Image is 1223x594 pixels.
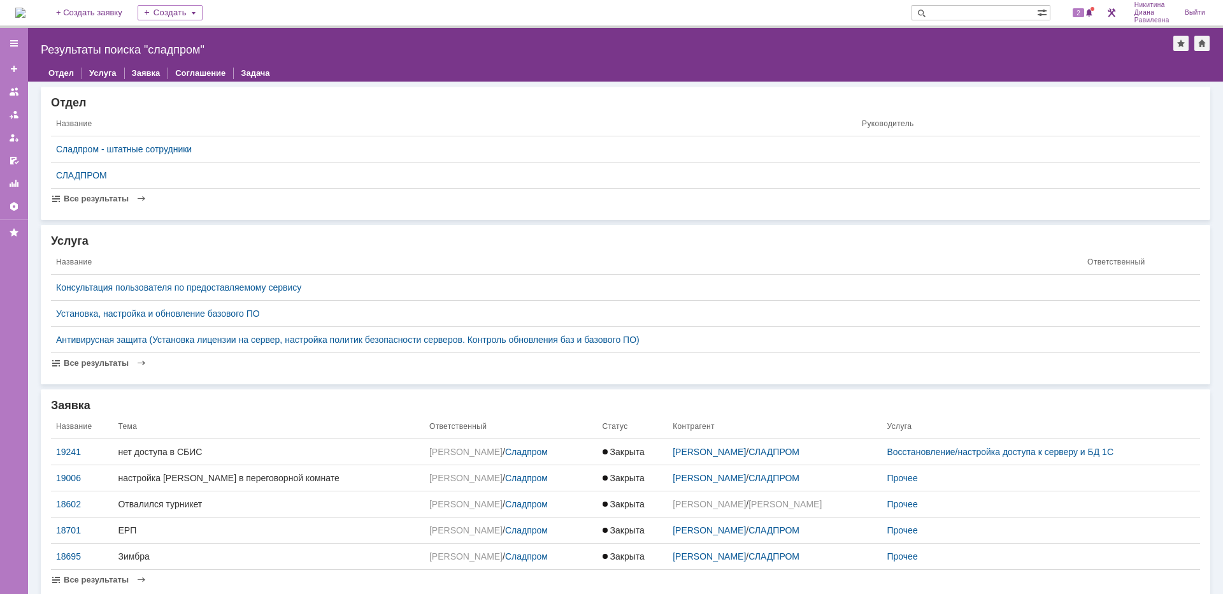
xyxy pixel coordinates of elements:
a: [PERSON_NAME] [429,473,503,483]
a: [PERSON_NAME] [429,499,503,509]
span: Равилевна [1134,17,1169,24]
a: Настройки [4,196,24,217]
th: Контрагент [668,414,882,439]
div: Добавить в избранное [1173,36,1189,51]
a: Консультация пользователя по предоставляемому сервису [56,282,1077,293]
a: Закрыта [603,447,663,457]
span: Все результаты [64,575,129,584]
div: / [429,473,592,483]
a: Прочее [887,473,917,483]
span: Все результаты [64,194,129,203]
a: Прочее [887,525,917,535]
span: Никитина [1134,1,1169,9]
span: 2 [1073,8,1084,17]
a: 19006 [56,473,108,483]
a: Антивирусная защита (Установка лицензии на сервер, настройка политик безопасности серверов. Контр... [56,335,1077,345]
th: Услуга [882,414,1200,439]
span: Закрыта [603,473,645,483]
div: / [673,473,876,483]
a: [PERSON_NAME] [673,447,746,457]
div: / [673,499,876,509]
a: Восстановление/настройка доступа к серверу и БД 1С [887,447,1113,457]
th: Название [51,414,113,439]
a: настройка [PERSON_NAME] в переговорной комнате [118,473,418,483]
th: Название [51,250,1082,275]
a: [PERSON_NAME] [673,473,746,483]
div: / [673,447,876,457]
a: Услуга [82,64,124,82]
a: Мои заявки [4,127,24,148]
a: СЛАДПРОМ [748,447,799,457]
a: Прочее [887,551,917,561]
a: Сладпром - штатные сотрудники [56,144,852,154]
img: logo [15,8,25,18]
div: Услуга [51,235,1200,247]
a: Заявка [124,64,168,82]
a: Сладпром [505,525,548,535]
div: Результаты поиска "сладпром" [41,43,1173,56]
th: Название [51,112,857,136]
div: / [429,551,592,561]
span: Закрыта [603,525,645,535]
a: Создать заявку [4,59,24,79]
a: [PERSON_NAME] [429,447,503,457]
a: 19241 [56,447,108,457]
a: СЛАДПРОМ [748,551,799,561]
a: Сладпром [505,447,548,457]
th: Ответственный [1082,250,1200,275]
a: Закрыта [603,551,663,561]
span: Закрыта [603,447,645,457]
a: Закрыта [603,499,663,509]
a: Мои согласования [4,150,24,171]
th: Руководитель [857,112,1200,136]
a: СЛАДПРОМ [56,170,852,180]
a: Сладпром [505,473,548,483]
a: Зимбра [118,551,418,561]
span: Закрыта [603,499,645,509]
a: ЕРП [118,525,418,535]
div: Сделать домашней страницей [1194,36,1210,51]
a: [PERSON_NAME] [748,499,822,509]
a: Отдел [41,64,82,82]
a: [PERSON_NAME] [673,499,746,509]
a: Отвалился турникет [118,499,418,509]
span: Расширенный поиск [1037,6,1050,18]
span: Все результаты [64,358,129,368]
div: Заявка [51,400,1200,411]
a: Сладпром [505,499,548,509]
a: [PERSON_NAME] [673,525,746,535]
a: Закрыта [603,473,663,483]
div: / [429,447,592,457]
span: Закрыта [603,551,645,561]
a: [PERSON_NAME] [673,551,746,561]
a: Закрыта [603,525,663,535]
a: Заявки в моей ответственности [4,105,24,125]
div: 18701 [56,525,108,535]
a: 18695 [56,551,108,561]
th: Ответственный [424,414,597,439]
a: Заявки на командах [4,82,24,102]
div: / [429,499,592,509]
a: Отчеты [4,173,24,194]
a: [PERSON_NAME] [429,525,503,535]
a: СЛАДПРОМ [748,473,799,483]
div: / [673,551,876,561]
span: Диана [1134,9,1169,17]
a: Перейти на домашнюю страницу [15,8,25,18]
th: Тема [113,414,424,439]
th: Статус [597,414,668,439]
a: Установка, настройка и обновление базового ПО [56,308,1077,319]
a: Задача [233,64,277,82]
